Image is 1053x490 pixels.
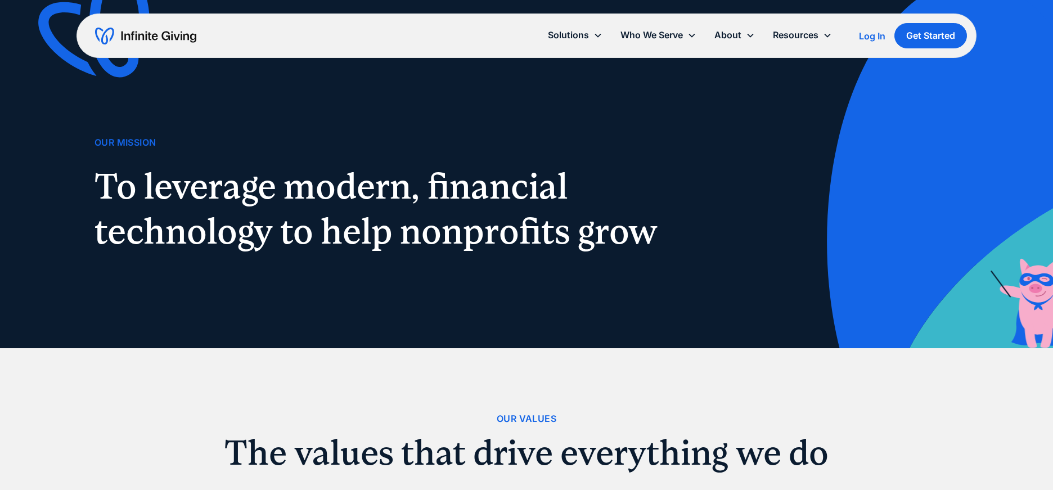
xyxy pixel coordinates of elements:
[94,135,156,150] div: Our Mission
[705,23,764,47] div: About
[94,435,958,470] h2: The values that drive everything we do
[859,32,885,41] div: Log In
[611,23,705,47] div: Who We Serve
[497,411,556,426] div: Our Values
[539,23,611,47] div: Solutions
[548,28,589,43] div: Solutions
[773,28,818,43] div: Resources
[859,29,885,43] a: Log In
[894,23,967,48] a: Get Started
[714,28,741,43] div: About
[764,23,841,47] div: Resources
[95,27,196,45] a: home
[94,164,670,254] h1: To leverage modern, financial technology to help nonprofits grow
[620,28,683,43] div: Who We Serve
